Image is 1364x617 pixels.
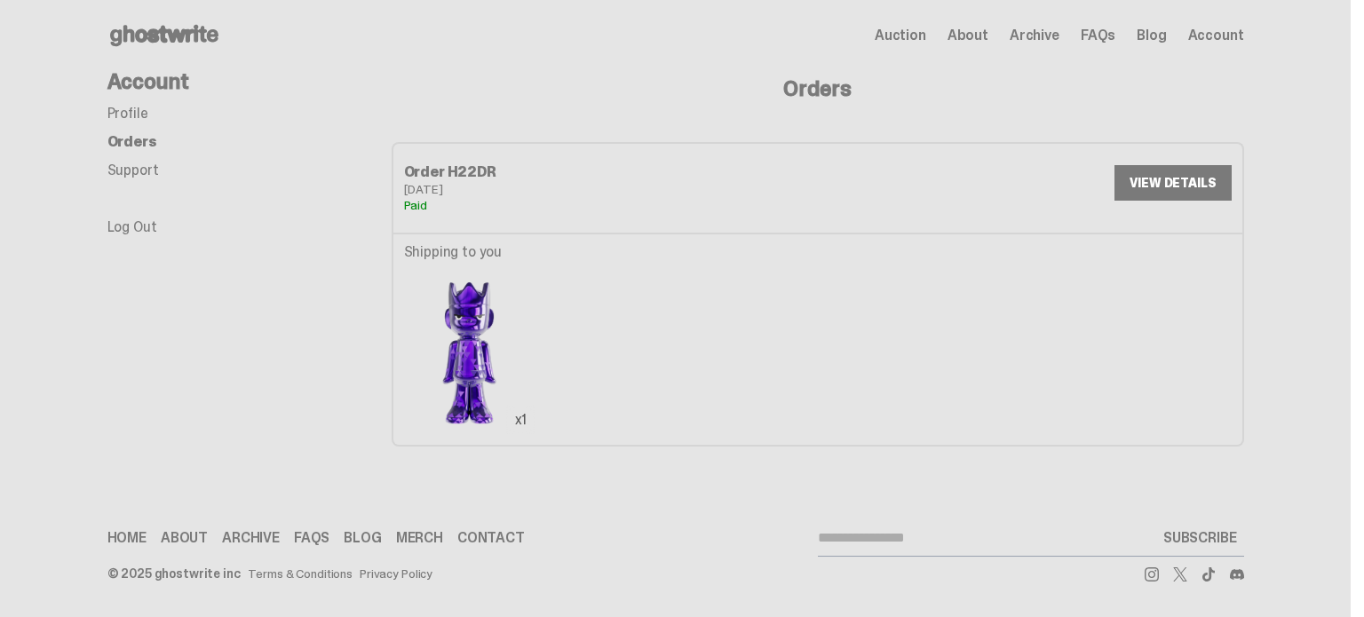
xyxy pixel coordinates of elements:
[161,532,208,546] a: About
[506,406,535,434] div: x1
[294,532,329,546] a: FAQs
[404,245,535,259] p: Shipping to you
[248,567,353,580] a: Terms & Conditions
[107,567,241,580] div: © 2025 ghostwrite inc
[1137,28,1166,43] a: Blog
[875,28,926,43] a: Auction
[1081,28,1115,43] a: FAQs
[392,78,1244,99] h4: Orders
[404,165,818,179] div: Order H22DR
[107,161,159,179] a: Support
[107,532,147,546] a: Home
[1156,520,1244,556] button: SUBSCRIBE
[404,199,818,211] div: Paid
[360,567,432,580] a: Privacy Policy
[1010,28,1059,43] a: Archive
[107,132,157,151] a: Orders
[948,28,988,43] a: About
[396,532,443,546] a: Merch
[222,532,280,546] a: Archive
[404,183,818,195] div: [DATE]
[1114,165,1231,201] a: VIEW DETAILS
[107,104,148,123] a: Profile
[457,532,525,546] a: Contact
[1188,28,1244,43] a: Account
[107,218,157,236] a: Log Out
[344,532,381,546] a: Blog
[107,71,392,92] h4: Account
